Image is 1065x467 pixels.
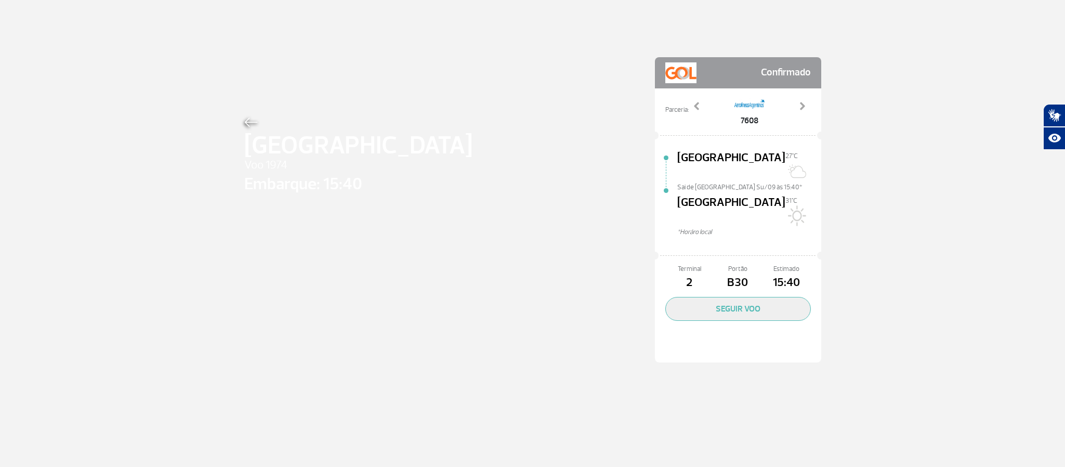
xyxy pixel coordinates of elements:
span: Confirmado [761,62,811,83]
button: SEGUIR VOO [665,297,811,321]
span: 31°C [785,197,797,205]
span: 27°C [785,152,798,160]
span: 2 [665,274,714,292]
span: 15:40 [762,274,810,292]
span: Parceria: [665,105,689,115]
span: Embarque: 15:40 [244,172,472,197]
span: [GEOGRAPHIC_DATA] [677,149,785,183]
span: Estimado [762,264,810,274]
span: [GEOGRAPHIC_DATA] [244,127,472,164]
span: Portão [714,264,762,274]
span: 7608 [734,114,765,127]
span: *Horáro local [677,227,821,237]
div: Plugin de acessibilidade da Hand Talk. [1043,104,1065,150]
button: Abrir tradutor de língua de sinais. [1043,104,1065,127]
span: B30 [714,274,762,292]
img: Sol com muitas nuvens [785,161,806,181]
button: Abrir recursos assistivos. [1043,127,1065,150]
span: Terminal [665,264,714,274]
span: [GEOGRAPHIC_DATA] [677,194,785,227]
span: Sai de [GEOGRAPHIC_DATA] Su/09 às 15:40* [677,183,821,190]
img: Sol [785,205,806,226]
span: Voo 1974 [244,157,472,174]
